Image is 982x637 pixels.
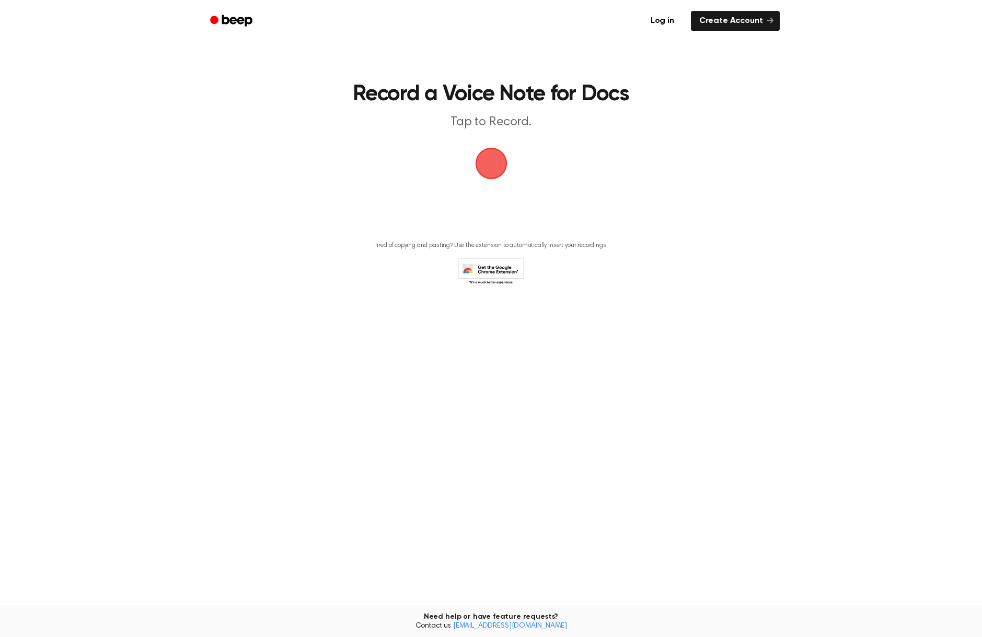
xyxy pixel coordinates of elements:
a: Create Account [691,11,780,31]
span: Contact us [6,622,976,631]
a: Beep [203,11,262,31]
p: Tap to Record. [291,114,692,131]
img: Beep Logo [476,148,507,179]
h1: Record a Voice Note for Docs [224,84,759,105]
a: Log in [640,9,685,33]
p: Tired of copying and pasting? Use the extension to automatically insert your recordings. [375,242,608,250]
a: [EMAIL_ADDRESS][DOMAIN_NAME] [453,622,567,630]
